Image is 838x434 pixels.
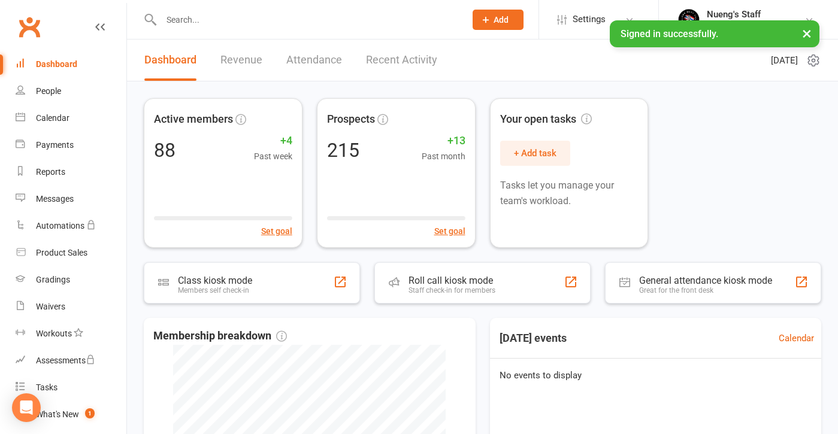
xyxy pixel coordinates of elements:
button: × [796,20,818,46]
div: Assessments [36,356,95,365]
div: Tasks [36,383,58,392]
span: Settings [573,6,606,33]
div: Calendar [36,113,69,123]
div: 88 [154,141,176,160]
a: Dashboard [16,51,126,78]
a: Attendance [286,40,342,81]
div: Members self check-in [178,286,252,295]
button: Set goal [434,224,465,238]
span: +13 [422,132,465,150]
span: Prospects [327,111,375,128]
a: Reports [16,159,126,186]
span: Past week [254,150,292,163]
span: Signed in successfully. [621,28,718,40]
button: + Add task [500,141,570,166]
a: Product Sales [16,239,126,266]
div: Workouts [36,329,72,338]
span: 1 [85,408,95,418]
div: Reports [36,167,65,177]
a: Tasks [16,374,126,401]
h3: [DATE] events [490,327,576,349]
div: Staff check-in for members [409,286,495,295]
div: What's New [36,409,79,419]
div: Open Intercom Messenger [12,393,41,422]
div: Waivers [36,302,65,311]
div: Gradings [36,275,70,284]
span: Add [494,15,509,25]
a: Revenue [220,40,262,81]
div: Messages [36,194,74,204]
div: Payments [36,140,74,150]
input: Search... [158,11,457,28]
a: Payments [16,132,126,159]
span: Active members [154,111,233,128]
button: Add [473,10,524,30]
a: Automations [16,213,126,239]
div: Dashboard [36,59,77,69]
a: Waivers [16,293,126,320]
div: Product Sales [36,248,87,257]
a: Calendar [779,331,814,345]
a: Assessments [16,347,126,374]
a: Messages [16,186,126,213]
span: Membership breakdown [153,327,287,345]
a: Gradings [16,266,126,293]
div: Automations [36,221,84,230]
div: People [36,86,61,96]
button: Set goal [261,224,292,238]
a: Workouts [16,320,126,347]
div: Roll call kiosk mode [409,275,495,286]
a: What's New1 [16,401,126,428]
a: Dashboard [144,40,196,81]
a: People [16,78,126,105]
p: Tasks let you manage your team's workload. [500,178,639,208]
div: Nueng Muay Thai [707,20,772,31]
div: General attendance kiosk mode [639,275,772,286]
div: 215 [327,141,359,160]
div: Class kiosk mode [178,275,252,286]
span: [DATE] [771,53,798,68]
span: Past month [422,150,465,163]
span: +4 [254,132,292,150]
a: Clubworx [14,12,44,42]
img: thumb_image1725410985.png [677,8,701,32]
div: No events to display [485,359,827,392]
div: Nueng's Staff [707,9,772,20]
div: Great for the front desk [639,286,772,295]
span: Your open tasks [500,111,592,128]
a: Recent Activity [366,40,437,81]
a: Calendar [16,105,126,132]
